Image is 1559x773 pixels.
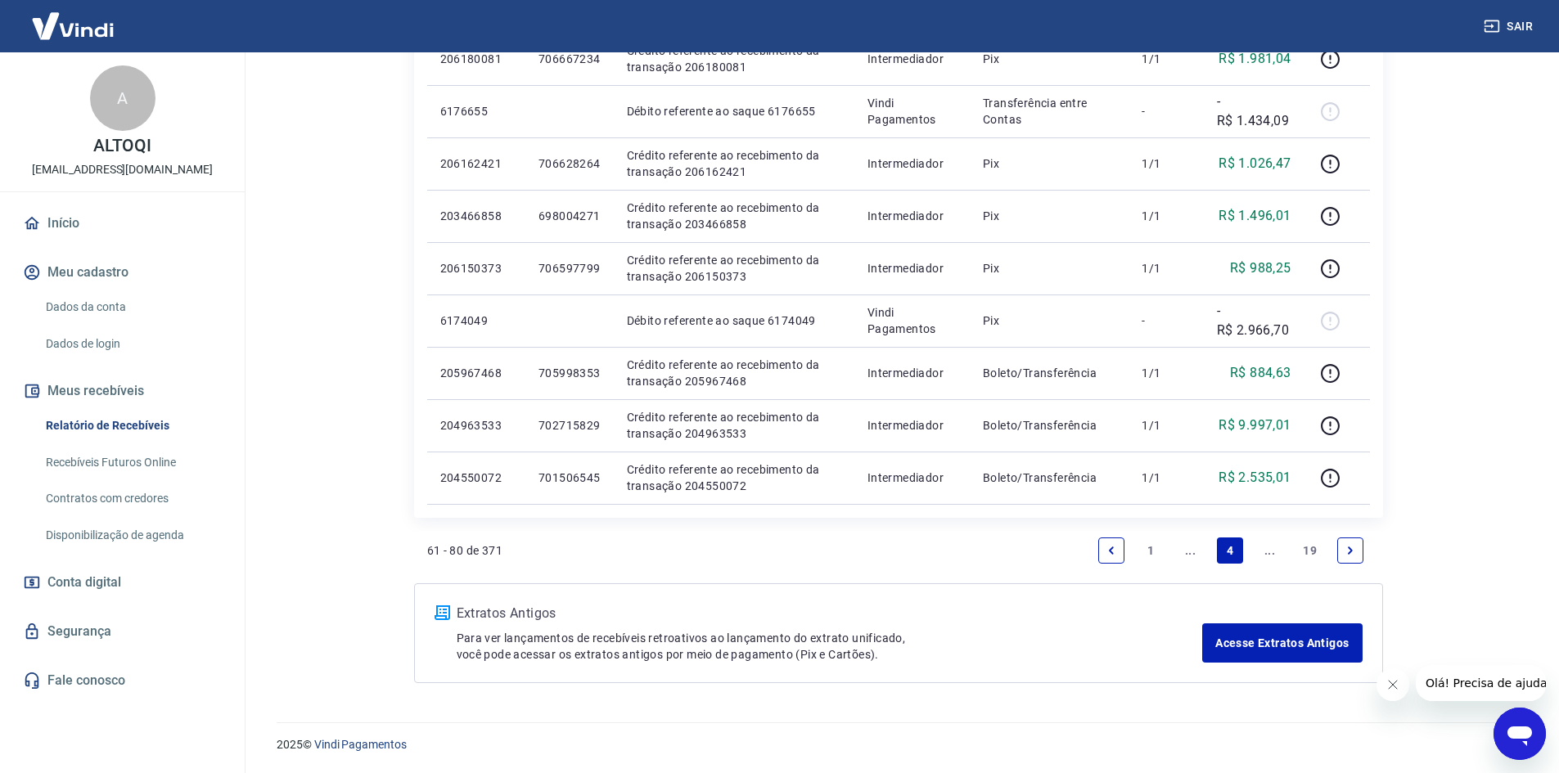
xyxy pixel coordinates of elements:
[39,519,225,552] a: Disponibilização de agenda
[440,103,512,119] p: 6176655
[440,260,512,276] p: 206150373
[20,613,225,649] a: Segurança
[20,205,225,241] a: Início
[983,155,1115,172] p: Pix
[627,103,841,119] p: Débito referente ao saque 6176655
[1217,301,1291,340] p: -R$ 2.966,70
[39,482,225,515] a: Contratos com credores
[39,327,225,361] a: Dados de login
[627,43,841,75] p: Crédito referente ao recebimento da transação 206180081
[983,365,1115,381] p: Boleto/Transferência
[538,208,601,224] p: 698004271
[47,571,121,594] span: Conta digital
[538,365,601,381] p: 705998353
[867,365,957,381] p: Intermediador
[1377,668,1409,701] iframe: Fechar mensagem
[1202,623,1362,663] a: Acesse Extratos Antigos
[20,254,225,290] button: Meu cadastro
[1138,537,1164,564] a: Page 1
[93,137,152,155] p: ALTOQI
[1142,417,1190,434] p: 1/1
[1142,312,1190,329] p: -
[1480,11,1539,42] button: Sair
[457,604,1203,623] p: Extratos Antigos
[983,417,1115,434] p: Boleto/Transferência
[90,65,155,131] div: A
[867,417,957,434] p: Intermediador
[39,446,225,479] a: Recebíveis Futuros Online
[627,461,841,494] p: Crédito referente ao recebimento da transação 204550072
[627,200,841,232] p: Crédito referente ao recebimento da transação 203466858
[1219,206,1291,226] p: R$ 1.496,01
[627,409,841,442] p: Crédito referente ao recebimento da transação 204963533
[1142,51,1190,67] p: 1/1
[20,1,126,51] img: Vindi
[983,208,1115,224] p: Pix
[277,736,1520,753] p: 2025 ©
[39,290,225,324] a: Dados da conta
[983,95,1115,128] p: Transferência entre Contas
[440,208,512,224] p: 203466858
[627,312,841,329] p: Débito referente ao saque 6174049
[538,155,601,172] p: 706628264
[538,417,601,434] p: 702715829
[32,161,213,178] p: [EMAIL_ADDRESS][DOMAIN_NAME]
[440,417,512,434] p: 204963533
[867,470,957,486] p: Intermediador
[457,630,1203,663] p: Para ver lançamentos de recebíveis retroativos ao lançamento do extrato unificado, você pode aces...
[867,208,957,224] p: Intermediador
[627,147,841,180] p: Crédito referente ao recebimento da transação 206162421
[427,542,503,559] p: 61 - 80 de 371
[867,51,957,67] p: Intermediador
[1142,155,1190,172] p: 1/1
[20,663,225,699] a: Fale conosco
[1219,416,1291,435] p: R$ 9.997,01
[867,260,957,276] p: Intermediador
[867,304,957,337] p: Vindi Pagamentos
[1219,49,1291,69] p: R$ 1.981,04
[1337,537,1363,564] a: Next page
[983,51,1115,67] p: Pix
[20,564,225,600] a: Conta digital
[440,51,512,67] p: 206180081
[1230,258,1291,278] p: R$ 988,25
[1257,537,1283,564] a: Jump forward
[983,260,1115,276] p: Pix
[39,409,225,443] a: Relatório de Recebíveis
[1219,154,1291,173] p: R$ 1.026,47
[1142,365,1190,381] p: 1/1
[1217,537,1243,564] a: Page 4 is your current page
[538,260,601,276] p: 706597799
[983,470,1115,486] p: Boleto/Transferência
[983,312,1115,329] p: Pix
[1178,537,1204,564] a: Jump backward
[538,470,601,486] p: 701506545
[1230,363,1291,383] p: R$ 884,63
[1142,103,1190,119] p: -
[20,373,225,409] button: Meus recebíveis
[538,51,601,67] p: 706667234
[10,11,137,25] span: Olá! Precisa de ajuda?
[1092,531,1370,570] ul: Pagination
[440,312,512,329] p: 6174049
[1416,665,1546,701] iframe: Mensagem da empresa
[1142,260,1190,276] p: 1/1
[1142,470,1190,486] p: 1/1
[440,470,512,486] p: 204550072
[627,357,841,389] p: Crédito referente ao recebimento da transação 205967468
[867,155,957,172] p: Intermediador
[440,155,512,172] p: 206162421
[440,365,512,381] p: 205967468
[314,738,407,751] a: Vindi Pagamentos
[1098,537,1124,564] a: Previous page
[627,252,841,285] p: Crédito referente ao recebimento da transação 206150373
[1296,537,1323,564] a: Page 19
[435,605,450,620] img: ícone
[1217,92,1291,131] p: -R$ 1.434,09
[1494,708,1546,760] iframe: Botão para abrir a janela de mensagens
[1142,208,1190,224] p: 1/1
[867,95,957,128] p: Vindi Pagamentos
[1219,468,1291,488] p: R$ 2.535,01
